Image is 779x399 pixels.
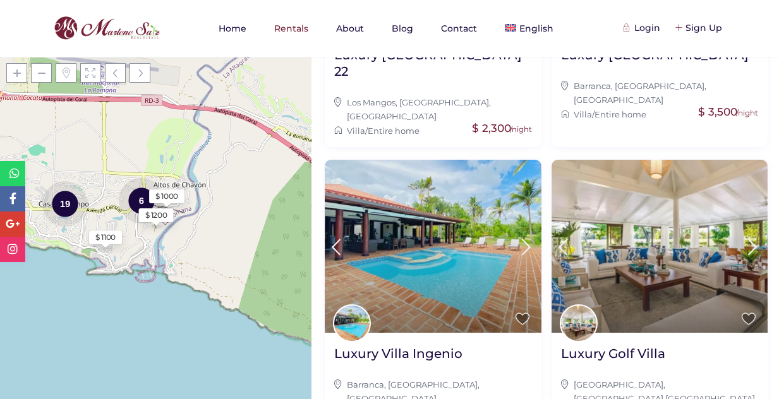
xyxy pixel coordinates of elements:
img: logo [51,13,163,44]
img: Luxury Golf Villa [552,160,768,332]
a: Entire home [595,109,646,119]
a: [GEOGRAPHIC_DATA] [347,111,437,121]
div: / [561,107,758,121]
h2: Luxury Villa Ingenio [334,345,462,362]
h2: Luxury Golf Villa [561,345,665,362]
a: Luxury Golf Villa [561,345,665,371]
a: Villa [574,109,592,119]
div: , [561,79,758,107]
div: Loading Maps [61,125,251,191]
a: Luxury [GEOGRAPHIC_DATA] 22 [334,47,531,89]
div: Sign Up [676,21,722,35]
div: Login [625,21,660,35]
a: Entire home [368,126,420,136]
div: $ 1000 [155,191,178,202]
div: $ 1100 [95,232,116,243]
div: , [334,95,531,124]
div: $ 1200 [145,210,167,221]
div: / [334,124,531,138]
a: Luxury Villa Ingenio [334,345,462,371]
a: Los Mangos, [GEOGRAPHIC_DATA] [347,97,489,107]
h2: Luxury [GEOGRAPHIC_DATA] 22 [334,47,531,80]
img: Luxury Villa Ingenio [325,160,541,332]
a: Barranca, [GEOGRAPHIC_DATA] [574,81,704,91]
a: Villa [347,126,365,136]
a: [GEOGRAPHIC_DATA] [574,95,663,105]
a: Barranca, [GEOGRAPHIC_DATA] [347,379,478,390]
div: 19 [42,180,88,227]
a: Luxury [GEOGRAPHIC_DATA] [561,47,749,73]
div: 6 [119,177,164,224]
span: English [519,23,553,34]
